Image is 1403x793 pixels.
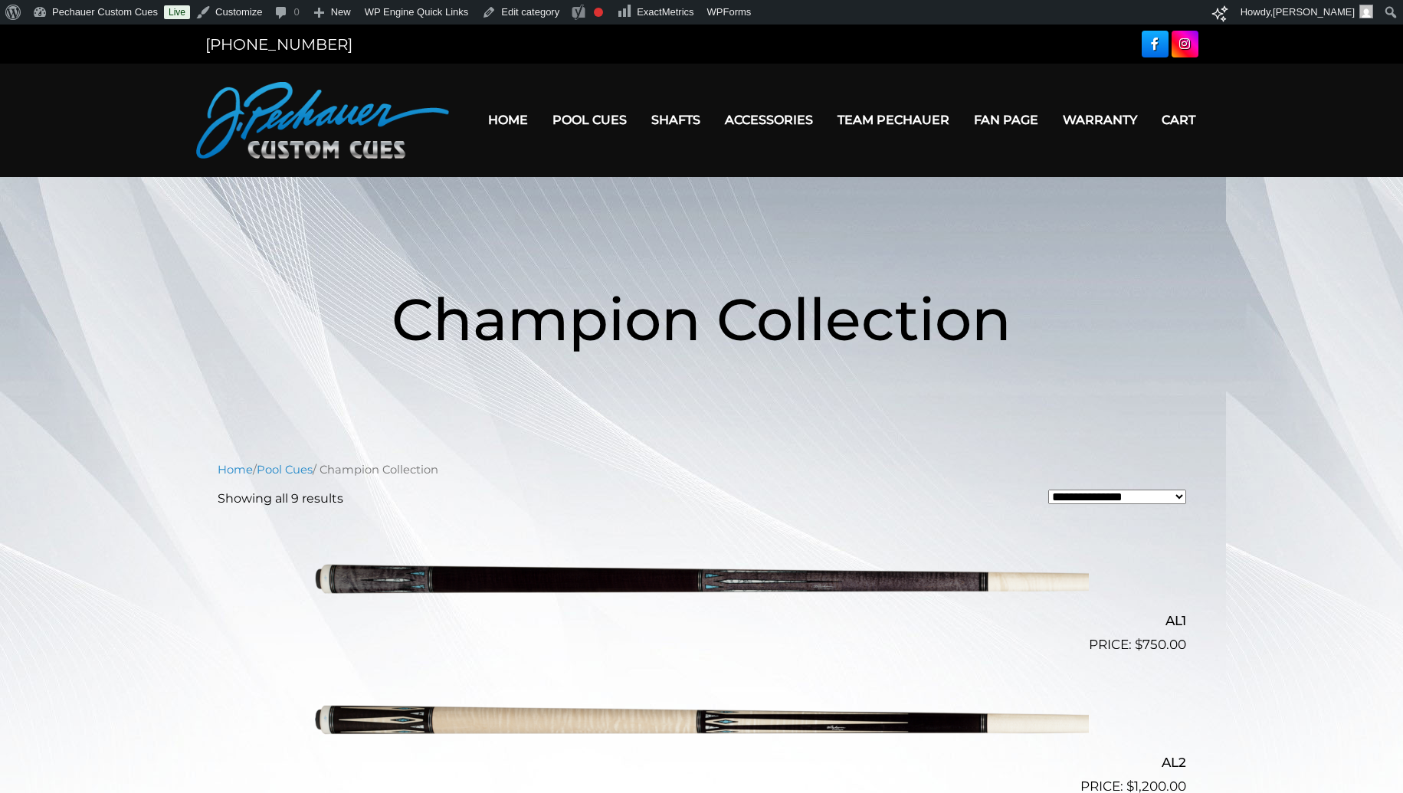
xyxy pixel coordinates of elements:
p: Showing all 9 results [218,490,343,508]
a: Home [218,463,253,477]
select: Shop order [1048,490,1186,504]
nav: Breadcrumb [218,461,1186,478]
a: Cart [1149,100,1208,139]
a: Pool Cues [257,463,313,477]
span: ExactMetrics [637,6,693,18]
img: AL1 [315,520,1089,649]
bdi: 750.00 [1135,637,1186,652]
a: Team Pechauer [825,100,962,139]
a: Shafts [639,100,713,139]
a: [PHONE_NUMBER] [205,35,352,54]
a: Warranty [1051,100,1149,139]
a: Fan Page [962,100,1051,139]
span: [PERSON_NAME] [1273,6,1355,18]
a: Live [164,5,190,19]
h2: AL1 [218,607,1186,635]
img: AL2 [315,661,1089,790]
h2: AL2 [218,748,1186,776]
div: Focus keyphrase not set [594,8,603,17]
a: Pool Cues [540,100,639,139]
img: Pechauer Custom Cues [196,82,449,159]
a: Home [476,100,540,139]
a: AL1 $750.00 [218,520,1186,655]
span: Champion Collection [392,283,1011,355]
a: Accessories [713,100,825,139]
span: $ [1135,637,1142,652]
